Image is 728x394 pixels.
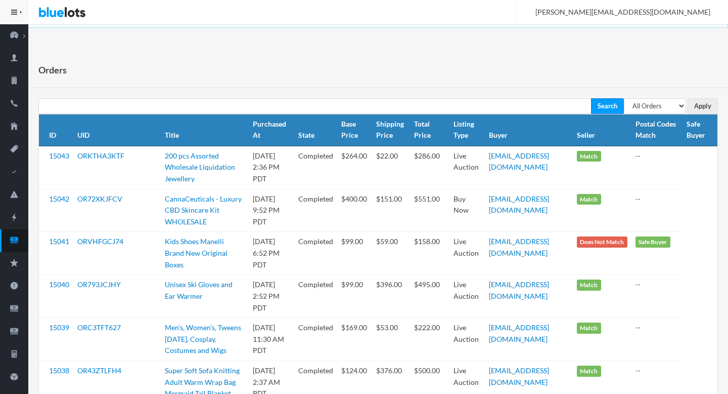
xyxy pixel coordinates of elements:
[77,151,124,160] a: ORKTHA3KTF
[38,62,67,77] h1: Orders
[372,275,410,318] td: $396.00
[249,146,294,189] td: [DATE] 2:36 PM PDT
[410,318,450,361] td: $222.00
[77,280,121,289] a: OR793JCJHY
[294,189,337,232] td: Completed
[165,280,233,300] a: Unisex Ski Gloves and Ear Warmer
[372,146,410,189] td: $22.00
[372,318,410,361] td: $53.00
[165,194,242,226] a: CannaCeuticals - Luxury CBD Skincare Kit WHOLESALE
[77,194,122,203] a: OR72XKJFCV
[372,232,410,275] td: $59.00
[49,280,69,289] a: 15040
[337,146,372,189] td: $264.00
[688,98,718,114] input: Apply
[577,323,601,334] span: Match
[631,189,683,232] td: --
[49,237,69,246] a: 15041
[39,114,73,146] th: ID
[249,189,294,232] td: [DATE] 9:52 PM PDT
[410,232,450,275] td: $158.00
[631,146,683,189] td: --
[294,275,337,318] td: Completed
[635,237,670,248] span: Safe Buyer
[489,280,549,300] a: [EMAIL_ADDRESS][DOMAIN_NAME]
[77,366,121,375] a: OR43ZTLFH4
[631,275,683,318] td: --
[577,151,601,162] span: Match
[577,194,601,205] span: Match
[49,151,69,160] a: 15043
[485,114,573,146] th: Buyer
[631,318,683,361] td: --
[489,151,549,172] a: [EMAIL_ADDRESS][DOMAIN_NAME]
[294,232,337,275] td: Completed
[249,232,294,275] td: [DATE] 6:52 PM PDT
[573,114,631,146] th: Seller
[337,189,372,232] td: $400.00
[410,146,450,189] td: $286.00
[410,189,450,232] td: $551.00
[449,275,484,318] td: Live Auction
[77,323,121,332] a: ORC3TFT627
[294,318,337,361] td: Completed
[591,98,624,114] input: Search
[249,114,294,146] th: Purchased At
[49,323,69,332] a: 15039
[577,237,627,248] span: Does Not Match
[577,366,601,377] span: Match
[249,275,294,318] td: [DATE] 2:52 PM PDT
[165,323,241,354] a: Men's, Women's, Tweens [DATE], Cosplay, Costumes and Wigs
[489,366,549,386] a: [EMAIL_ADDRESS][DOMAIN_NAME]
[49,194,69,203] a: 15042
[449,114,484,146] th: Listing Type
[631,114,683,146] th: Postal Codes Match
[489,237,549,257] a: [EMAIL_ADDRESS][DOMAIN_NAME]
[489,194,549,215] a: [EMAIL_ADDRESS][DOMAIN_NAME]
[682,114,717,146] th: Safe Buyer
[449,232,484,275] td: Live Auction
[294,146,337,189] td: Completed
[449,318,484,361] td: Live Auction
[294,114,337,146] th: State
[489,323,549,343] a: [EMAIL_ADDRESS][DOMAIN_NAME]
[337,275,372,318] td: $99.00
[73,114,161,146] th: UID
[449,189,484,232] td: Buy Now
[410,275,450,318] td: $495.00
[337,232,372,275] td: $99.00
[372,189,410,232] td: $151.00
[337,318,372,361] td: $169.00
[249,318,294,361] td: [DATE] 11:30 AM PDT
[524,8,710,16] span: [PERSON_NAME][EMAIL_ADDRESS][DOMAIN_NAME]
[449,146,484,189] td: Live Auction
[49,366,69,375] a: 15038
[165,151,235,183] a: 200 pcs Assorted Wholesale Liquidation Jewellery
[165,237,227,268] a: Kids Shoes Manelli Brand New Original Boxes
[161,114,249,146] th: Title
[77,237,123,246] a: ORVHFGCJ74
[410,114,450,146] th: Total Price
[337,114,372,146] th: Base Price
[372,114,410,146] th: Shipping Price
[577,280,601,291] span: Match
